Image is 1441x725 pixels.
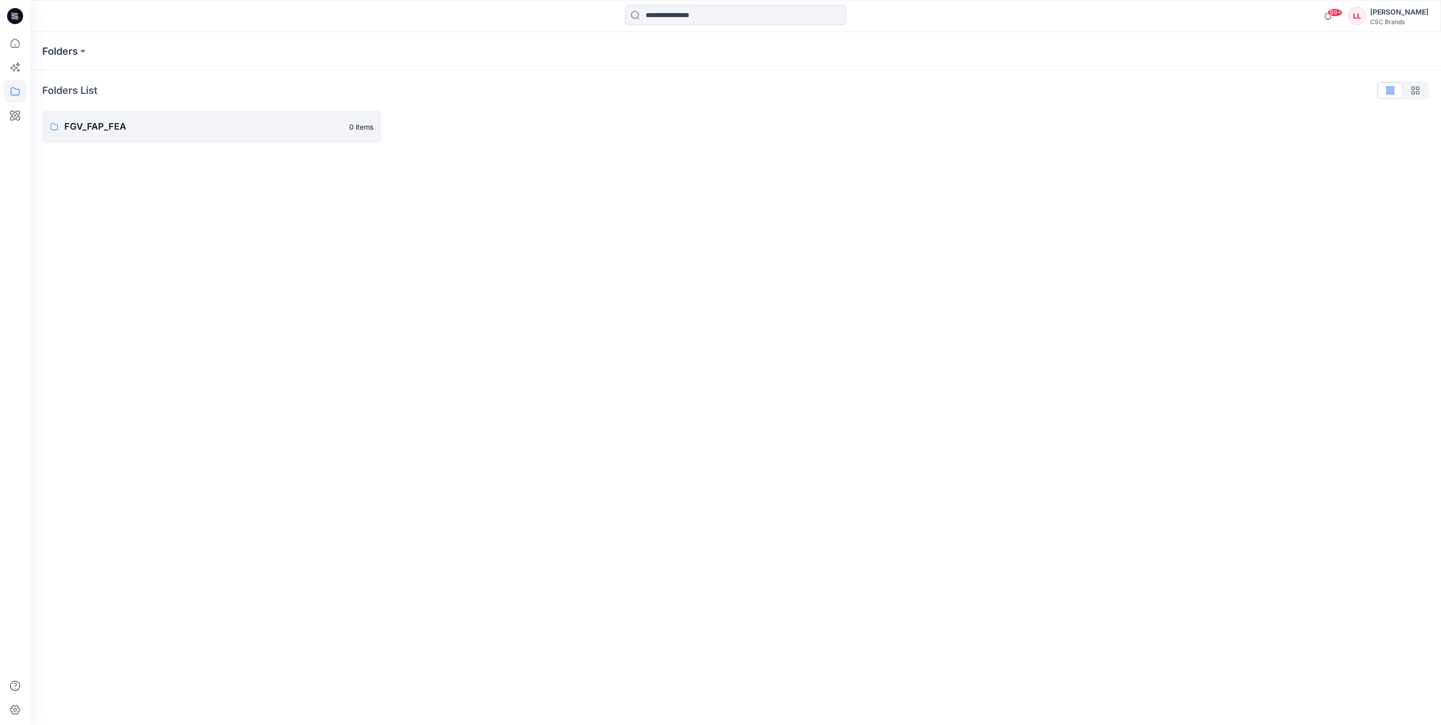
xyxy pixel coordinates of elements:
[42,83,97,98] p: Folders List
[1348,7,1366,25] div: LL
[1370,18,1428,26] div: CSC Brands
[64,120,343,134] p: FGV_FAP_FEA
[1370,6,1428,18] div: [PERSON_NAME]
[1327,9,1343,17] span: 99+
[42,44,78,58] a: Folders
[349,122,373,132] p: 0 items
[42,111,381,143] a: FGV_FAP_FEA0 items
